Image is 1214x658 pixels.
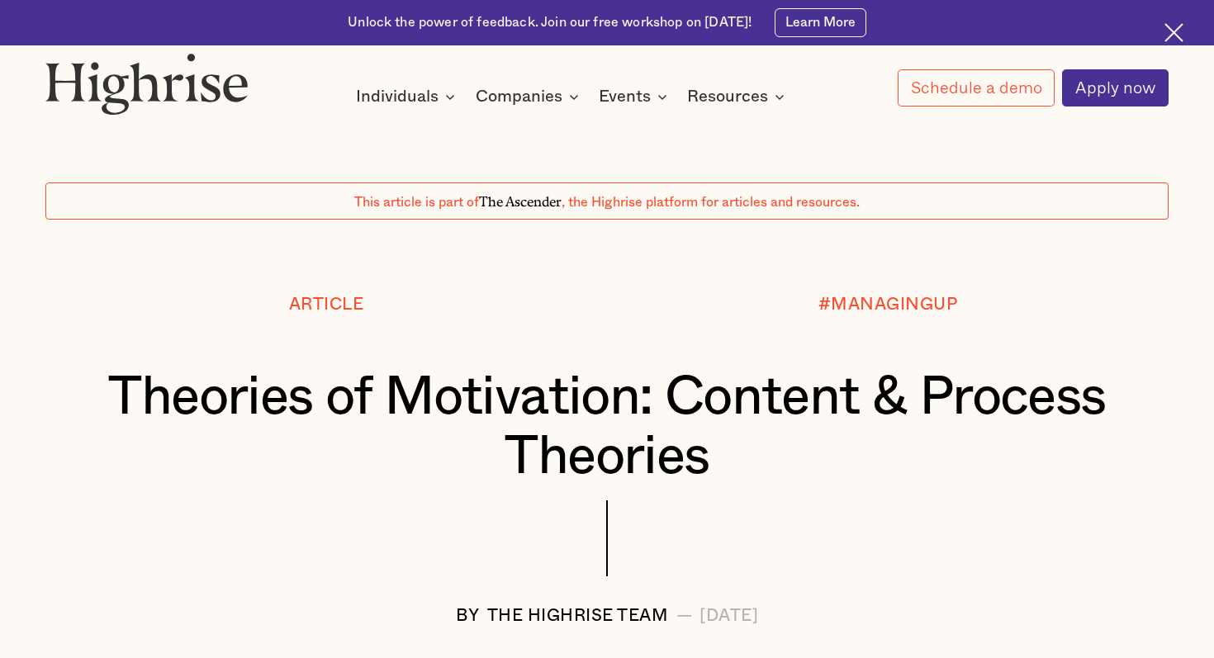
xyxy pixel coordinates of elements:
[356,87,439,107] div: Individuals
[599,87,651,107] div: Events
[775,8,866,37] a: Learn More
[1062,69,1169,107] a: Apply now
[354,196,479,209] span: This article is part of
[487,607,669,626] div: The Highrise Team
[898,69,1055,107] a: Schedule a demo
[45,53,249,114] img: Highrise logo
[456,607,480,626] div: BY
[348,14,752,32] div: Unlock the power of feedback. Join our free workshop on [DATE]!
[687,87,768,107] div: Resources
[356,87,460,107] div: Individuals
[562,196,860,209] span: , the Highrise platform for articles and resources.
[92,367,1122,486] h1: Theories of Motivation: Content & Process Theories
[599,87,672,107] div: Events
[1164,23,1183,42] img: Cross icon
[476,87,584,107] div: Companies
[676,607,693,626] div: —
[479,191,562,206] span: The Ascender
[289,296,364,315] div: Article
[476,87,562,107] div: Companies
[818,296,958,315] div: #MANAGINGUP
[699,607,758,626] div: [DATE]
[687,87,790,107] div: Resources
